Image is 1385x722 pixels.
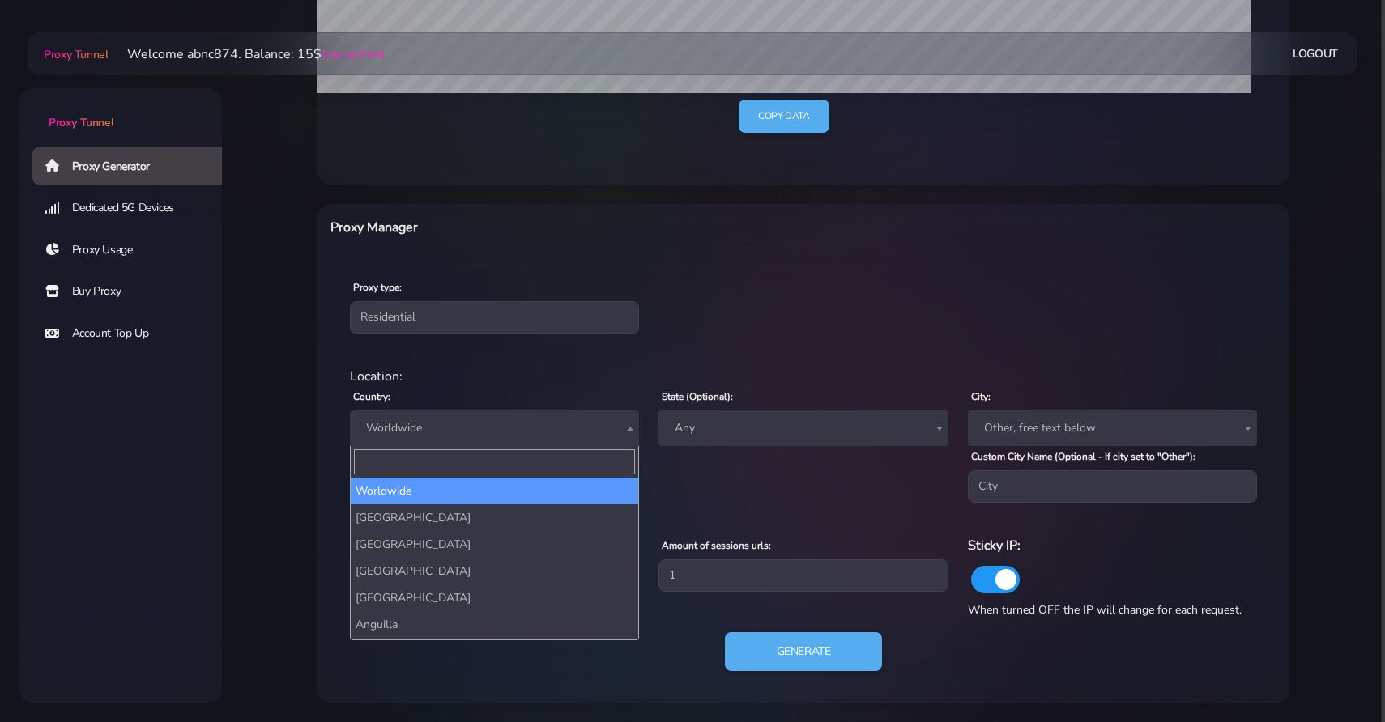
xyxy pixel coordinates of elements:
[351,504,638,531] li: [GEOGRAPHIC_DATA]
[1293,39,1338,69] a: Logout
[350,410,639,446] span: Worldwide
[353,389,390,404] label: Country:
[351,638,638,665] li: [GEOGRAPHIC_DATA]
[354,449,635,474] input: Search
[978,417,1247,440] span: Other, free text below
[108,45,384,64] li: Welcome abnc874. Balance: 15$
[360,417,629,440] span: Worldwide
[44,47,108,62] span: Proxy Tunnel
[968,602,1242,618] span: When turned OFF the IP will change for each request.
[351,611,638,638] li: Anguilla
[49,115,113,130] span: Proxy Tunnel
[1146,457,1365,702] iframe: Webchat Widget
[32,273,235,310] a: Buy Proxy
[971,389,991,404] label: City:
[739,100,829,133] a: Copy data
[40,41,108,67] a: Proxy Tunnel
[658,410,948,446] span: Any
[351,478,638,504] li: Worldwide
[662,538,771,553] label: Amount of sessions urls:
[19,88,222,131] a: Proxy Tunnel
[32,315,235,352] a: Account Top Up
[330,217,874,238] h6: Proxy Manager
[340,516,1267,535] div: Proxy Settings:
[668,417,938,440] span: Any
[968,535,1257,556] h6: Sticky IP:
[32,231,235,269] a: Proxy Usage
[971,449,1195,464] label: Custom City Name (Optional - If city set to "Other"):
[32,147,235,185] a: Proxy Generator
[968,470,1257,503] input: City
[322,45,384,62] a: (top-up here)
[340,367,1267,386] div: Location:
[662,389,733,404] label: State (Optional):
[32,189,235,227] a: Dedicated 5G Devices
[353,280,402,295] label: Proxy type:
[968,410,1257,446] span: Other, free text below
[725,632,883,671] button: Generate
[351,584,638,611] li: [GEOGRAPHIC_DATA]
[351,531,638,558] li: [GEOGRAPHIC_DATA]
[351,558,638,584] li: [GEOGRAPHIC_DATA]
